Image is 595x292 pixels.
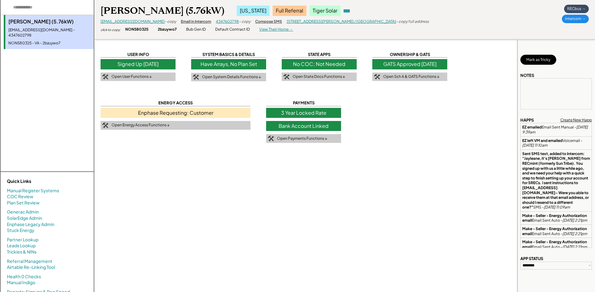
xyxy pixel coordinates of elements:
[101,100,250,106] div: ENERGY ACCESS
[564,5,589,13] div: RECbus →
[191,59,266,69] div: Have Arrays, No Plan Set
[165,19,176,24] div: - copy
[7,274,41,280] a: Health 0 Checks
[283,74,290,80] img: tool-icon.png
[522,125,590,134] div: Email Sent Manual -
[101,19,165,24] a: [EMAIL_ADDRESS][DOMAIN_NAME]
[255,19,282,24] div: Compose SMS
[372,59,447,69] div: GATS Approved [DATE]
[522,125,542,129] strong: EZ emailed
[101,108,250,118] div: Enphase Requesting: Customer
[7,194,33,200] a: COC Review
[101,52,176,58] div: USER INFO
[522,226,590,236] div: Email Sent Auto -
[266,108,341,118] div: 3 Year Locked Rate
[112,74,152,79] div: Open User Functions ↓
[282,59,357,69] div: No COC; Not Needed
[563,231,587,236] em: [DATE] 2:21pm
[563,218,587,223] em: [DATE] 2:21pm
[181,19,211,24] div: Email in Intercom
[102,74,108,80] img: tool-icon.png
[215,27,250,32] div: Default Contract ID
[186,27,206,32] div: Bub Gen ID
[7,178,69,184] div: Quick Links
[520,55,556,65] button: Mark as Tricky
[102,123,108,128] img: tool-icon.png
[277,136,327,141] div: Open Payments Functions ↓
[522,226,588,236] strong: Make - Seller - Energy Authorization email
[8,18,91,25] div: [PERSON_NAME] (5.76kW)
[266,100,341,106] div: PAYMENTS
[522,125,588,134] em: [DATE] 9:39am
[158,27,177,32] div: 2bzuywo7
[562,15,589,23] div: Intercom →
[282,52,357,58] div: STATE APPS
[7,227,34,234] a: Stuck Energy
[522,138,563,143] strong: EZ left VM and emailed
[522,239,588,249] strong: Make - Seller - Energy Authorization email
[383,74,439,79] div: Open Sch A & GATS Functions ↓
[237,6,270,16] div: [US_STATE]
[310,6,340,16] div: Tiger Solar
[293,74,345,79] div: Open State Docs Functions ↓
[520,73,534,78] div: NOTES
[191,52,266,58] div: SYSTEM BASICS & DETAILS
[266,121,341,131] div: Bank Account Linked
[193,74,199,80] img: tool-icon.png
[7,258,52,264] a: Referral Management
[396,19,429,24] div: - copy full address
[7,264,55,270] a: Airtable Re-Linking Tool
[522,138,590,148] div: Voicemail -
[101,5,224,17] div: [PERSON_NAME] (5.76kW)
[202,74,261,80] div: Open System Details Functions ↓
[268,136,274,141] img: tool-icon.png
[216,19,239,24] a: 4347602798
[7,188,59,194] a: Manual Register Systems
[7,209,39,215] a: Generac Admin
[520,117,534,123] div: HAPPS
[522,213,590,223] div: Email Sent Auto -
[7,200,40,206] a: Plan Set Review
[544,205,570,209] em: [DATE] 11:09am
[239,19,250,24] div: - copy
[101,59,176,69] div: Signed Up [DATE]
[372,52,447,58] div: OWNERSHIP & GATS
[520,256,543,261] div: APP STATUS
[522,151,591,210] strong: Sent SMS text, added to Intercom: "Jayleane, it's [PERSON_NAME] from RECmint (formerly Sun Tribe)...
[273,6,306,16] div: Full Referral
[7,221,54,228] a: Enphase Legacy Admin
[7,243,36,249] a: Leads Lookup
[8,28,91,38] div: [EMAIL_ADDRESS][DOMAIN_NAME] - 4347602798
[112,123,170,128] div: Open Energy Access Functions ↓
[522,213,588,223] strong: Make - Seller - Energy Authorization email
[7,249,37,255] a: Trickies & NINs
[259,27,293,32] div: View Their Home →
[563,244,587,249] em: [DATE] 2:21pm
[374,74,380,80] img: tool-icon.png
[287,19,396,24] a: [STREET_ADDRESS][PERSON_NAME] / [GEOGRAPHIC_DATA]
[560,118,592,123] div: Create New Happ
[125,27,148,32] div: NON580325
[7,279,35,286] a: Manual Indigo
[101,28,121,32] div: click to copy:
[7,215,42,221] a: SolarEdge Admin
[522,239,590,249] div: Email Sent Auto -
[522,143,548,148] em: [DATE] 11:10am
[7,237,38,243] a: Partner Lookup
[522,151,590,210] div: SMS -
[8,41,91,46] div: NON580325 - VA - 2bzuywo7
